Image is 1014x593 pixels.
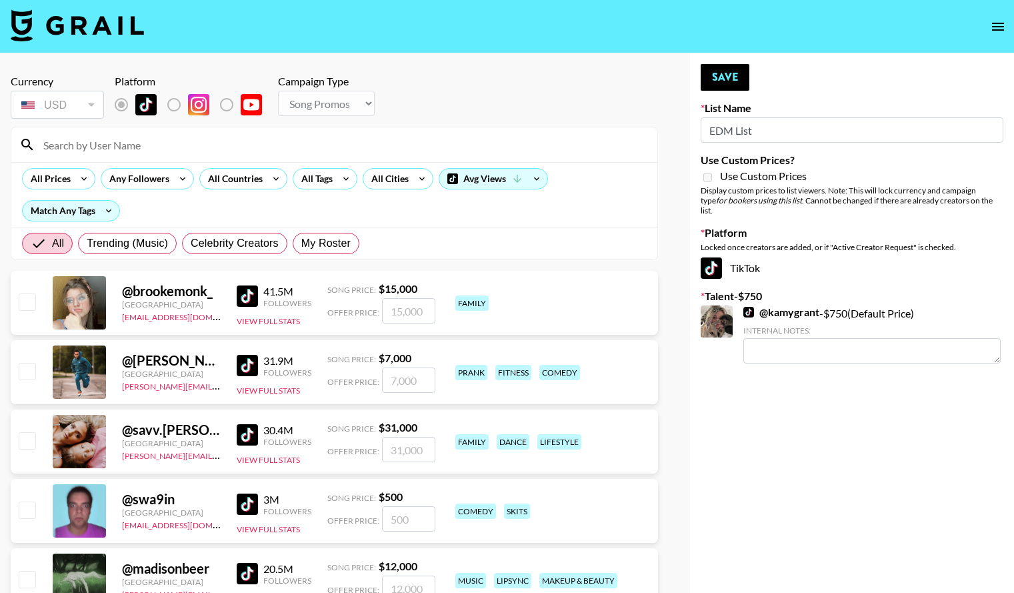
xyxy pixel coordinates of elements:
strong: $ 500 [379,490,403,503]
span: Song Price: [327,424,376,434]
div: skits [504,504,530,519]
div: Followers [263,298,311,308]
div: family [455,295,489,311]
div: Remove selected talent to change platforms [115,91,273,119]
div: comedy [455,504,496,519]
div: @ swa9in [122,491,221,508]
button: Save [701,64,749,91]
span: Song Price: [327,493,376,503]
img: TikTok [237,494,258,515]
div: [GEOGRAPHIC_DATA] [122,369,221,379]
input: Search by User Name [35,134,649,155]
span: Offer Price: [327,516,379,526]
span: Trending (Music) [87,235,168,251]
div: Campaign Type [278,75,375,88]
span: Song Price: [327,354,376,364]
input: 15,000 [382,298,435,324]
div: lipsync [494,573,531,588]
span: All [52,235,64,251]
span: Celebrity Creators [191,235,279,251]
div: comedy [539,365,580,380]
span: Song Price: [327,285,376,295]
div: [GEOGRAPHIC_DATA] [122,577,221,587]
div: @ brookemonk_ [122,283,221,300]
div: Platform [115,75,273,88]
input: 31,000 [382,437,435,462]
img: TikTok [237,355,258,376]
div: [GEOGRAPHIC_DATA] [122,438,221,448]
span: Offer Price: [327,446,379,456]
div: family [455,434,489,450]
img: Grail Talent [11,9,144,41]
img: Instagram [188,94,209,115]
div: All Countries [200,169,265,189]
div: All Prices [23,169,73,189]
div: Internal Notes: [743,326,1001,336]
img: TikTok [237,424,258,446]
div: @ savv.[PERSON_NAME] [122,422,221,438]
div: [GEOGRAPHIC_DATA] [122,508,221,518]
div: Remove selected talent to change your currency [11,88,104,121]
span: My Roster [301,235,351,251]
div: Any Followers [101,169,172,189]
img: TikTok [701,257,722,279]
strong: $ 15,000 [379,282,417,295]
span: Offer Price: [327,308,379,318]
div: Avg Views [439,169,547,189]
strong: $ 12,000 [379,560,417,572]
label: Platform [701,226,1003,239]
a: @kamygrant [743,306,819,319]
img: TikTok [237,563,258,584]
img: YouTube [241,94,262,115]
img: TikTok [237,285,258,307]
div: Followers [263,576,311,586]
div: music [455,573,486,588]
label: Use Custom Prices? [701,153,1003,167]
span: Song Price: [327,562,376,572]
div: @ madisonbeer [122,560,221,577]
div: 41.5M [263,285,311,298]
div: Currency [11,75,104,88]
strong: $ 31,000 [379,421,417,434]
div: All Cities [363,169,411,189]
div: 31.9M [263,354,311,368]
input: 500 [382,506,435,532]
div: Locked once creators are added, or if "Active Creator Request" is checked. [701,242,1003,252]
div: Match Any Tags [23,201,119,221]
div: lifestyle [537,434,581,450]
img: TikTok [135,94,157,115]
span: Use Custom Prices [720,169,807,183]
div: 3M [263,493,311,506]
div: dance [497,434,529,450]
button: View Full Stats [237,524,300,534]
button: open drawer [985,13,1011,40]
img: TikTok [743,307,754,318]
div: - $ 750 (Default Price) [743,306,1001,364]
label: Talent - $ 750 [701,289,1003,303]
a: [EMAIL_ADDRESS][DOMAIN_NAME] [122,310,256,322]
input: 7,000 [382,368,435,393]
a: [EMAIL_ADDRESS][DOMAIN_NAME] [122,518,256,530]
label: List Name [701,101,1003,115]
div: @ [PERSON_NAME].[PERSON_NAME] [122,352,221,369]
div: [GEOGRAPHIC_DATA] [122,300,221,310]
div: fitness [495,365,531,380]
a: [PERSON_NAME][EMAIL_ADDRESS][DOMAIN_NAME] [122,448,319,461]
div: prank [455,365,487,380]
div: TikTok [701,257,1003,279]
div: Followers [263,506,311,516]
div: Followers [263,437,311,447]
button: View Full Stats [237,455,300,465]
a: [PERSON_NAME][EMAIL_ADDRESS][DOMAIN_NAME] [122,379,319,392]
div: USD [13,93,101,117]
strong: $ 7,000 [379,352,411,364]
div: Display custom prices to list viewers. Note: This will lock currency and campaign type . Cannot b... [701,185,1003,215]
button: View Full Stats [237,386,300,396]
div: 30.4M [263,424,311,437]
span: Offer Price: [327,377,379,387]
div: 20.5M [263,562,311,576]
div: makeup & beauty [539,573,617,588]
div: All Tags [293,169,335,189]
button: View Full Stats [237,316,300,326]
em: for bookers using this list [716,195,802,205]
